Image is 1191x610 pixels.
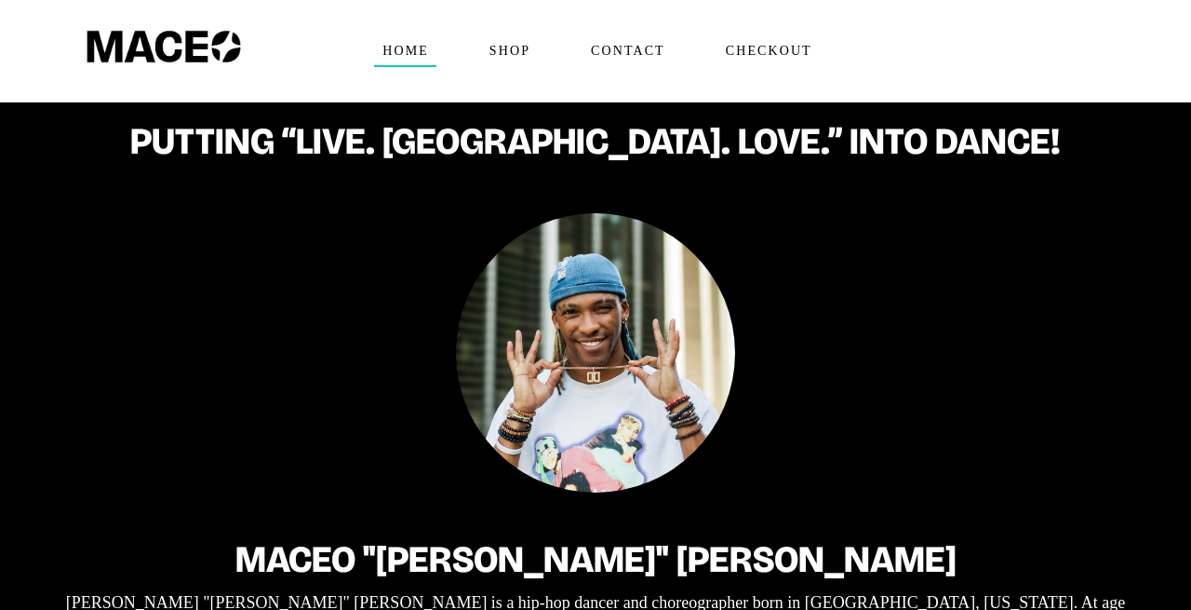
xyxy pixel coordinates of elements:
img: Maceo Harrison [456,213,735,493]
span: Home [374,36,436,66]
h2: Maceo "[PERSON_NAME]" [PERSON_NAME] [60,539,1131,580]
span: Contact [582,36,673,66]
span: Checkout [717,36,820,66]
span: Shop [481,36,538,66]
